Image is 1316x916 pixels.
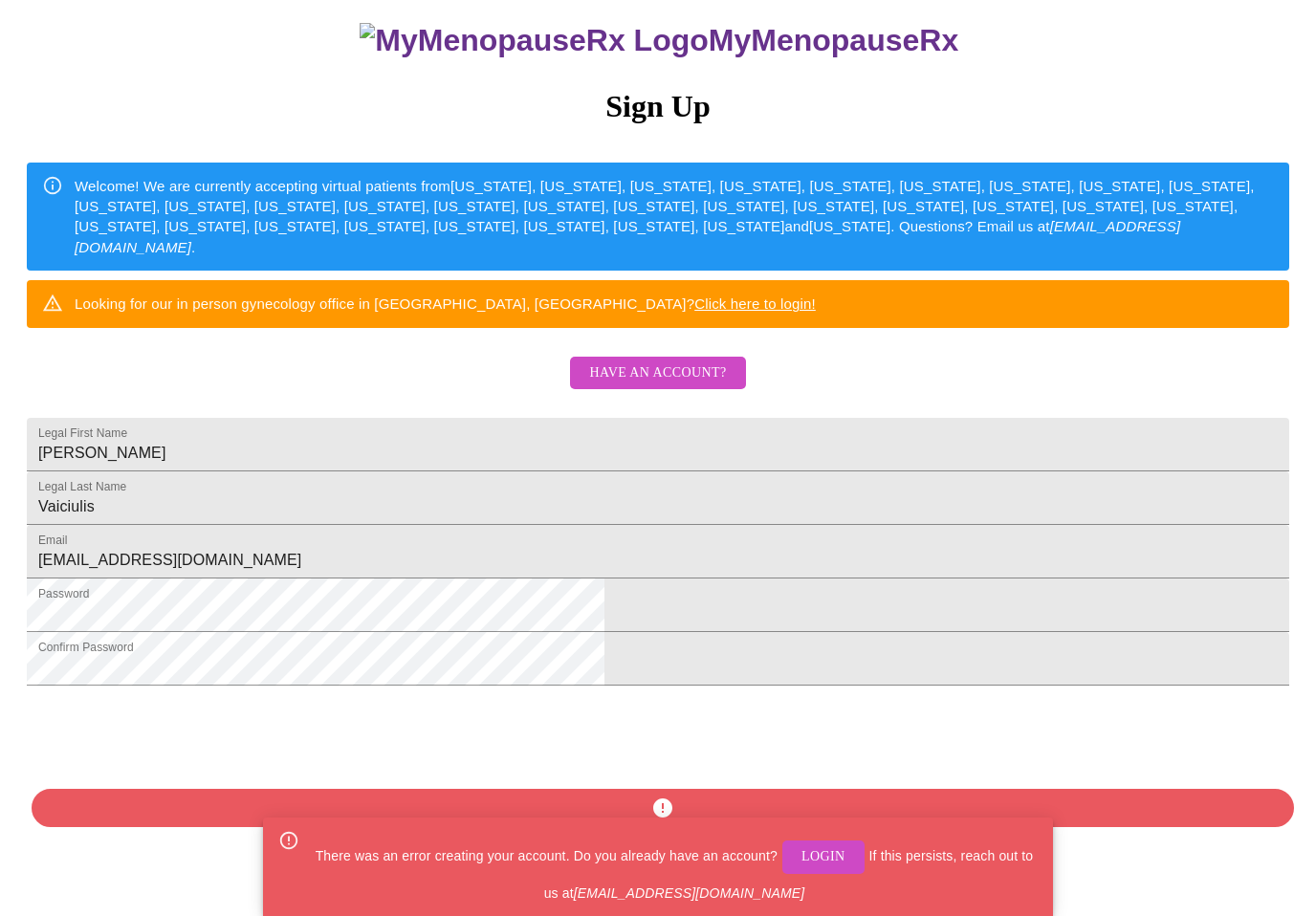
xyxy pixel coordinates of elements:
h3: MyMenopauseRx [30,23,1290,58]
em: [EMAIL_ADDRESS][DOMAIN_NAME] [75,218,1180,254]
em: [EMAIL_ADDRESS][DOMAIN_NAME] [574,885,804,901]
span: Have an account? [589,361,726,385]
a: Login [778,848,869,863]
a: Have an account? [565,378,750,394]
div: Welcome! We are currently accepting virtual patients from [US_STATE], [US_STATE], [US_STATE], [US... [75,168,1274,266]
div: There was an error creating your account. Do you already have an account? If this persists, reach... [311,823,1038,910]
iframe: reCAPTCHA [27,695,318,770]
h3: Sign Up [27,89,1289,124]
span: Login [801,845,845,869]
img: MyMenopauseRx Logo [360,23,708,58]
div: Looking for our in person gynecology office in [GEOGRAPHIC_DATA], [GEOGRAPHIC_DATA]? [75,286,816,321]
button: Have an account? [570,357,745,390]
a: Click here to login! [694,295,816,312]
button: Login [782,840,865,874]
